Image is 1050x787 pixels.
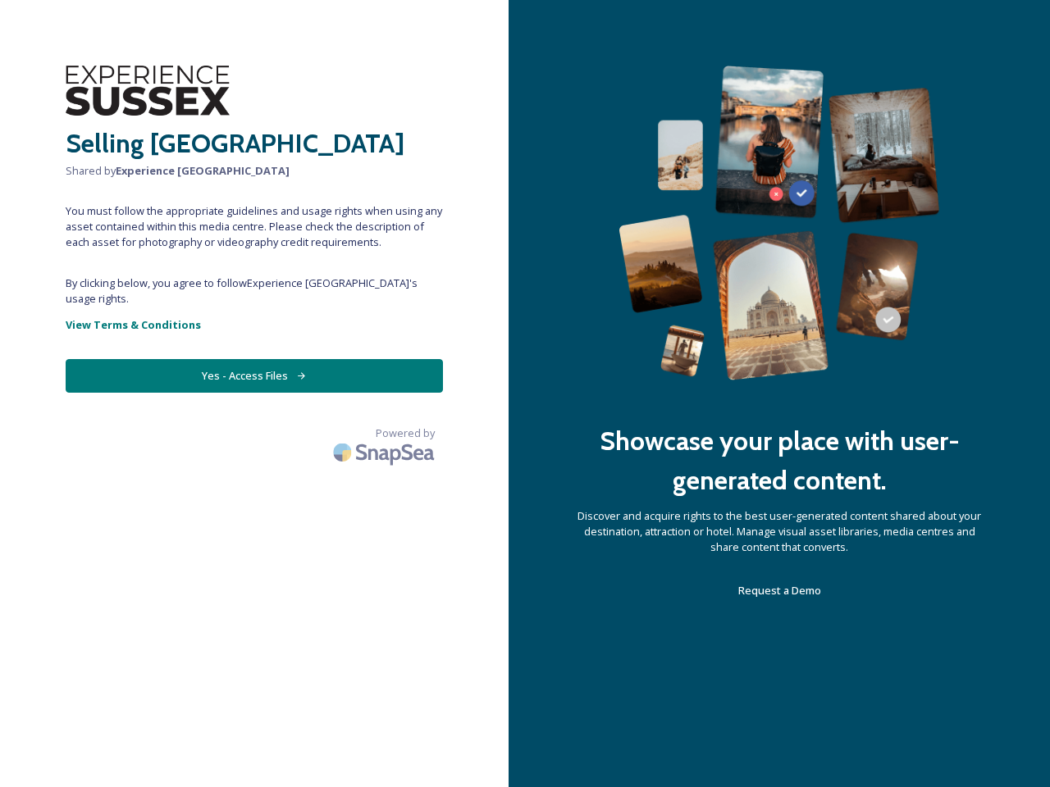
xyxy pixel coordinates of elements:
[66,275,443,307] span: By clicking below, you agree to follow Experience [GEOGRAPHIC_DATA] 's usage rights.
[66,317,201,332] strong: View Terms & Conditions
[66,315,443,334] a: View Terms & Conditions
[738,580,821,600] a: Request a Demo
[738,583,821,598] span: Request a Demo
[66,359,443,393] button: Yes - Access Files
[66,163,443,179] span: Shared by
[66,203,443,251] span: You must follow the appropriate guidelines and usage rights when using any asset contained within...
[116,163,290,178] strong: Experience [GEOGRAPHIC_DATA]
[328,433,443,471] img: SnapSea Logo
[66,124,443,163] h2: Selling [GEOGRAPHIC_DATA]
[574,508,984,556] span: Discover and acquire rights to the best user-generated content shared about your destination, att...
[66,66,230,116] img: WSCC%20ES%20Logo%20-%20Primary%20-%20Black.png
[619,66,940,380] img: 63b42ca75bacad526042e722_Group%20154-p-800.png
[376,425,435,441] span: Powered by
[574,421,984,500] h2: Showcase your place with user-generated content.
